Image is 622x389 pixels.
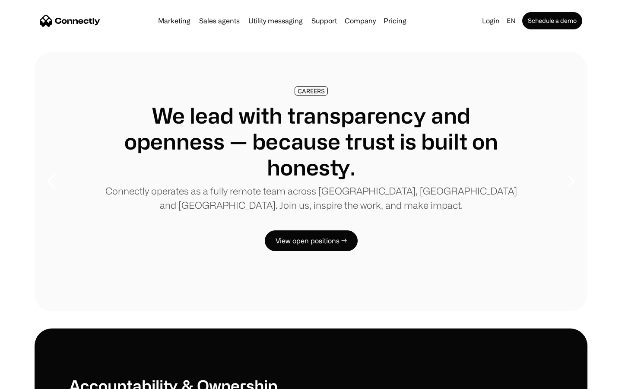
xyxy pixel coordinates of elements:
a: Sales agents [196,17,243,24]
a: View open positions → [265,230,358,251]
div: Company [345,15,376,27]
div: en [507,15,515,27]
a: Marketing [155,17,194,24]
aside: Language selected: English [9,373,52,386]
ul: Language list [17,374,52,386]
a: Support [308,17,340,24]
a: Pricing [380,17,410,24]
a: Schedule a demo [522,12,582,29]
div: CAREERS [298,88,325,94]
a: Utility messaging [245,17,306,24]
h1: We lead with transparency and openness — because trust is built on honesty. [104,102,518,180]
a: Login [479,15,503,27]
p: Connectly operates as a fully remote team across [GEOGRAPHIC_DATA], [GEOGRAPHIC_DATA] and [GEOGRA... [104,184,518,212]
